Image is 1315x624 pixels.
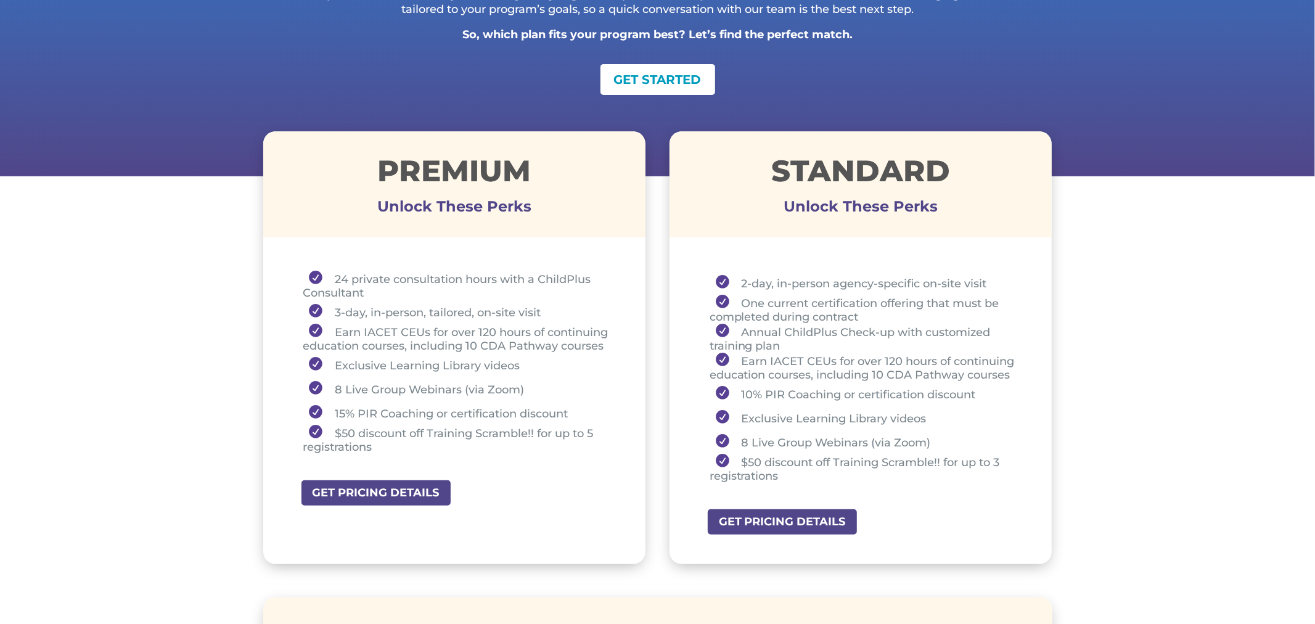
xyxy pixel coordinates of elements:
li: 8 Live Group Webinars (via Zoom) [303,377,615,401]
li: 10% PIR Coaching or certification discount [710,382,1022,406]
li: 8 Live Group Webinars (via Zoom) [710,430,1022,454]
li: $50 discount off Training Scramble!! for up to 5 registrations [303,425,615,454]
h1: STANDARD [670,156,1052,192]
li: 2-day, in-person agency-specific on-site visit [710,271,1022,295]
h3: Unlock These Perks [263,207,646,213]
li: One current certification offering that must be completed during contract [710,295,1022,324]
h1: Premium [263,156,646,192]
h3: Unlock These Perks [670,207,1052,213]
li: Exclusive Learning Library videos [710,406,1022,430]
li: Earn IACET CEUs for over 120 hours of continuing education courses, including 10 CDA Pathway courses [303,324,615,353]
strong: So, which plan fits your program best? Let’s find the perfect match. [462,28,853,41]
li: $50 discount off Training Scramble!! for up to 3 registrations [710,454,1022,483]
li: 15% PIR Coaching or certification discount [303,401,615,425]
a: GET PRICING DETAILS [300,479,452,507]
li: Earn IACET CEUs for over 120 hours of continuing education courses, including 10 CDA Pathway courses [710,353,1022,382]
li: Exclusive Learning Library videos [303,353,615,377]
li: 3-day, in-person, tailored, on-site visit [303,300,615,324]
a: GET STARTED [600,64,715,95]
li: 24 private consultation hours with a ChildPlus Consultant [303,271,615,300]
a: GET PRICING DETAILS [707,508,858,536]
li: Annual ChildPlus Check-up with customized training plan [710,324,1022,353]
